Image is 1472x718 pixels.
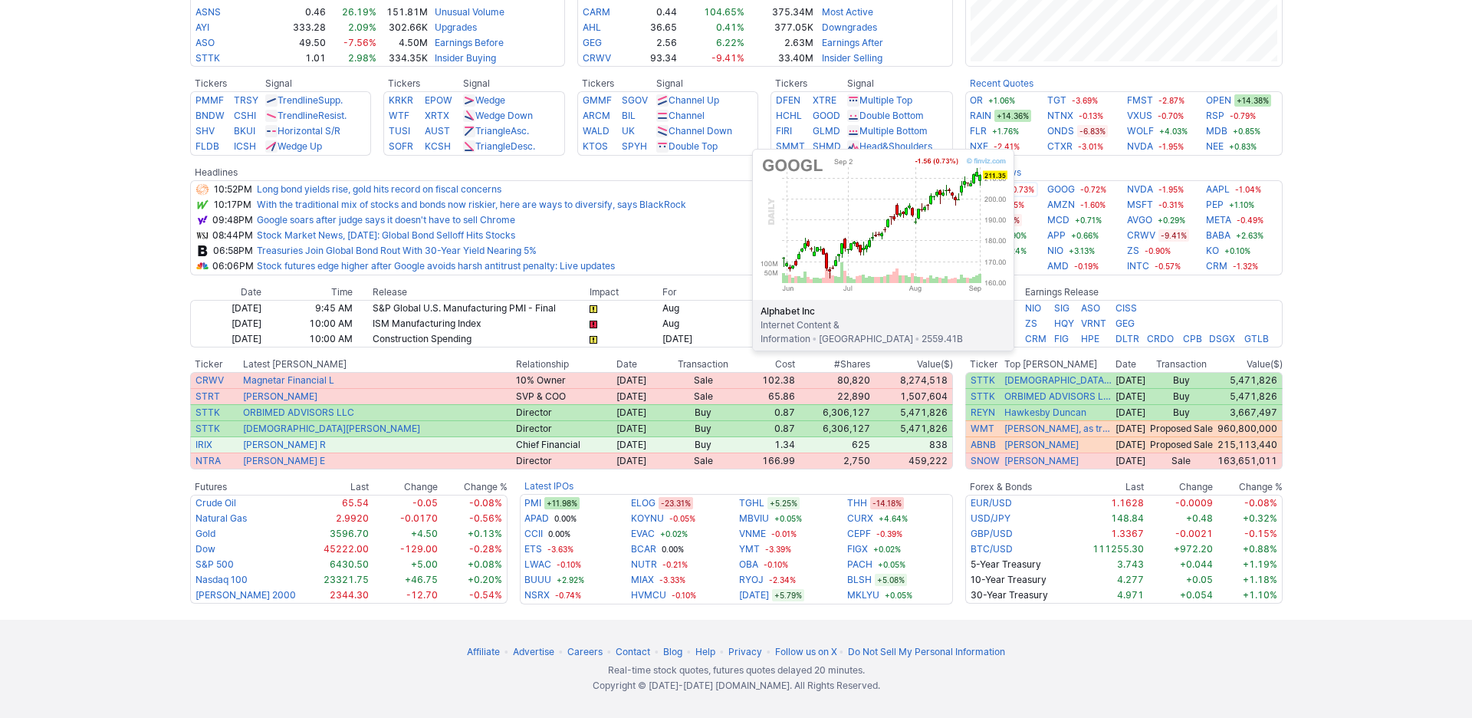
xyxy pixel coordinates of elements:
a: TrendlineSupp. [278,94,343,106]
a: BCAR [631,542,656,557]
a: Earnings After [822,37,883,48]
a: GEG [1115,318,1135,329]
a: NIO [1025,302,1041,314]
a: Most Active [822,6,873,18]
a: WTF [389,110,409,121]
a: OR [970,93,983,108]
a: Google soars after judge says it doesn't have to sell Chrome [257,214,515,226]
a: FLDB [195,140,219,152]
span: -1.04% [1233,183,1263,196]
a: HQY [1054,318,1074,329]
a: AUST [425,125,450,137]
a: BIL [622,110,636,121]
span: 0.41% [716,21,744,33]
a: MBVIU [739,511,769,526]
a: SNOW [971,455,1000,466]
span: -0.70% [1155,110,1186,122]
a: ORBIMED ADVISORS LLC [243,407,354,418]
span: -0.73% [1006,183,1037,196]
a: CARM [583,6,610,18]
a: SHMD [813,140,841,152]
td: 0.46 [286,5,327,20]
td: [DATE] [190,300,263,316]
a: TriangleAsc. [475,125,529,137]
span: -0.90% [1142,245,1173,257]
a: [PERSON_NAME] 2000 [195,589,296,601]
td: [DATE] [190,316,263,331]
a: NVDA [1127,139,1153,154]
a: ARCM [583,110,610,121]
a: APP [1047,228,1066,243]
span: -0.31% [1156,199,1186,211]
a: ZS [1127,243,1139,259]
a: Careers [567,646,603,657]
a: EVAC [631,526,655,542]
a: EUR/USD [971,497,1012,509]
a: NXE [970,139,988,154]
a: Wedge Down [475,110,533,121]
td: 333.28 [286,20,327,35]
a: XRTX [425,110,449,121]
td: 1.01 [286,51,327,67]
a: AMZN [1047,197,1075,212]
a: FMST [1127,93,1153,108]
a: ONDS [1047,124,1074,139]
a: BUUU [524,572,551,588]
span: Trendline [278,94,318,106]
td: Aug [662,316,734,331]
a: Stock futures edge higher after Google avoids harsh antitrust penalty: Live updates [257,260,615,272]
a: [DEMOGRAPHIC_DATA][PERSON_NAME] [1004,374,1112,387]
a: USD/JPY [971,512,1010,524]
a: ASO [195,37,215,48]
a: YMT [739,542,760,557]
td: 10:00 AM [262,331,353,347]
th: Time [262,285,353,300]
a: Wedge Up [278,140,322,152]
th: Signal [264,76,371,91]
th: Headlines [190,165,210,180]
span: +3.13% [1066,245,1097,257]
a: [PERSON_NAME] [1004,455,1079,467]
a: ASO [1081,302,1100,314]
a: FLR [970,124,987,139]
a: NTNX [1047,108,1073,124]
a: Advertise [513,646,554,657]
a: TGHL [739,496,764,511]
a: Crude Oil [195,497,236,509]
a: [PERSON_NAME] E [243,455,325,466]
a: SPYH [622,140,647,152]
th: Tickers [383,76,462,91]
th: Ticker [190,357,243,372]
a: KO [1206,243,1219,259]
a: Nasdaq 100 [195,574,248,585]
span: -0.19% [1072,260,1101,272]
a: Channel Down [669,125,732,137]
a: TriangleDesc. [475,140,535,152]
a: [DATE] [739,588,769,603]
a: BKUI [234,125,255,137]
td: 334.35K [377,51,429,67]
a: CCII [524,526,543,542]
b: Alphabet Inc [761,305,1006,318]
td: 09:48PM [210,212,256,228]
a: BTC/USD [971,543,1013,555]
a: STTK [195,423,220,434]
a: NVDA [1127,182,1153,197]
a: EPOW [425,94,452,106]
a: AMD [1047,259,1069,274]
td: 2.63M [745,35,814,51]
span: -0.49% [1234,214,1266,226]
a: WOLF [1127,124,1154,139]
a: Help [695,646,715,657]
a: HCHL [776,110,802,121]
a: CISS [1115,302,1137,314]
a: Contact [616,646,650,657]
a: MIAX [631,572,654,588]
span: -0.79% [1227,110,1258,122]
a: DFEN [776,94,800,106]
a: NEE [1206,139,1224,154]
a: OPEN [1206,93,1231,108]
a: Blog [663,646,682,657]
a: Do Not Sell My Personal Information [848,646,1005,657]
a: HPE [1081,333,1099,344]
